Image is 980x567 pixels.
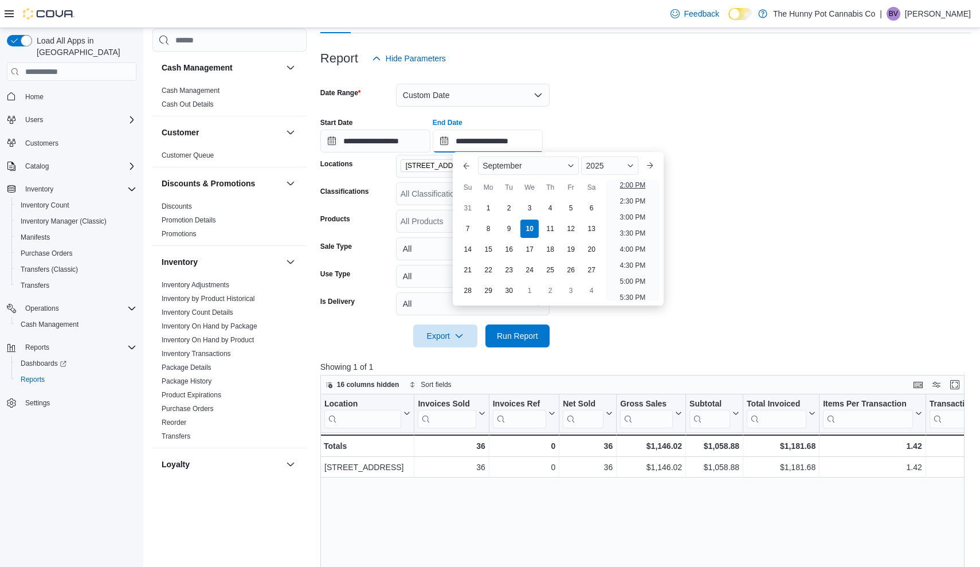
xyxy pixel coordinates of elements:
span: Reports [16,373,136,386]
div: day-7 [458,220,477,238]
span: BV [889,7,898,21]
div: day-28 [458,281,477,300]
a: Discounts [162,202,192,210]
label: Sale Type [320,242,352,251]
button: Inventory [2,181,141,197]
input: Dark Mode [728,8,752,20]
label: Use Type [320,269,350,279]
span: Export [420,324,471,347]
div: Items Per Transaction [823,399,913,410]
div: day-9 [500,220,518,238]
span: Catalog [21,159,136,173]
a: Product Expirations [162,391,221,399]
button: Inventory Manager (Classic) [11,213,141,229]
li: 5:30 PM [615,291,650,304]
a: Cash Management [162,87,219,95]
h3: Inventory [162,256,198,268]
div: day-22 [479,261,497,279]
h3: Discounts & Promotions [162,178,255,189]
div: Items Per Transaction [823,399,913,428]
a: Promotions [162,230,197,238]
a: Inventory Adjustments [162,281,229,289]
div: day-5 [562,199,580,217]
button: Settings [2,394,141,411]
button: Inventory [162,256,281,268]
span: Inventory [25,185,53,194]
div: day-17 [520,240,539,259]
span: Purchase Orders [21,249,73,258]
span: Transfers [21,281,49,290]
span: Cash Management [21,320,79,329]
div: day-6 [582,199,601,217]
div: Invoices Sold [418,399,476,410]
span: [STREET_ADDRESS] [406,160,474,171]
div: day-18 [541,240,559,259]
button: Enter fullscreen [948,378,962,392]
span: Settings [25,398,50,408]
div: $1,146.02 [620,439,682,453]
div: Total Invoiced [747,399,806,428]
span: 2500 Hurontario St [401,159,488,172]
div: Invoices Ref [492,399,546,428]
div: day-1 [479,199,497,217]
span: Load All Apps in [GEOGRAPHIC_DATA] [32,35,136,58]
li: 4:30 PM [615,259,650,272]
a: Dashboards [11,355,141,372]
div: $1,181.68 [747,461,816,475]
a: Settings [21,396,54,410]
div: 36 [418,461,485,475]
a: Inventory Transactions [162,350,231,358]
button: Display options [930,378,943,392]
div: Net Sold [563,399,603,428]
div: day-30 [500,281,518,300]
div: Th [541,178,559,197]
a: Reports [16,373,49,386]
a: Purchase Orders [16,247,77,260]
a: Transfers (Classic) [16,263,83,276]
span: Hide Parameters [386,53,446,64]
button: Users [21,113,48,127]
p: [PERSON_NAME] [905,7,971,21]
button: Previous Month [457,157,476,175]
button: Subtotal [689,399,739,428]
a: Customer Queue [162,151,214,159]
div: Subtotal [689,399,730,410]
button: Next month [641,157,659,175]
ul: Time [606,179,658,301]
span: 16 columns hidden [337,380,399,389]
div: 36 [418,439,485,453]
h3: Loyalty [162,459,190,470]
button: Catalog [21,159,53,173]
span: September [483,161,522,170]
a: Cash Management [16,318,83,331]
span: Transfers (Classic) [16,263,136,276]
button: Customer [284,126,297,139]
span: Users [21,113,136,127]
div: day-11 [541,220,559,238]
a: Inventory Count [16,198,74,212]
button: All [396,292,550,315]
div: Tu [500,178,518,197]
li: 2:30 PM [615,194,650,208]
button: Purchase Orders [11,245,141,261]
button: Cash Management [284,61,297,75]
button: Sort fields [405,378,456,392]
button: Invoices Ref [492,399,555,428]
button: Keyboard shortcuts [911,378,925,392]
div: day-15 [479,240,497,259]
a: Inventory by Product Historical [162,295,255,303]
a: Transfers [162,432,190,440]
button: Customer [162,127,281,138]
button: Inventory Count [11,197,141,213]
button: Transfers (Classic) [11,261,141,277]
div: 36 [563,439,613,453]
button: Catalog [2,158,141,174]
a: Package History [162,377,211,385]
button: Discounts & Promotions [162,178,281,189]
div: Location [324,399,401,410]
button: All [396,265,550,288]
div: day-21 [458,261,477,279]
div: day-31 [458,199,477,217]
div: day-29 [479,281,497,300]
